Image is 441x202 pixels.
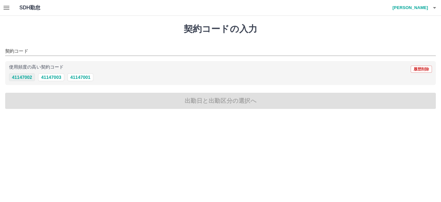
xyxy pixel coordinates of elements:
[5,24,436,35] h1: 契約コードの入力
[38,73,64,81] button: 41147003
[67,73,93,81] button: 41147001
[9,65,64,69] p: 使用頻度の高い契約コード
[9,73,35,81] button: 41147002
[411,66,432,73] button: 履歴削除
